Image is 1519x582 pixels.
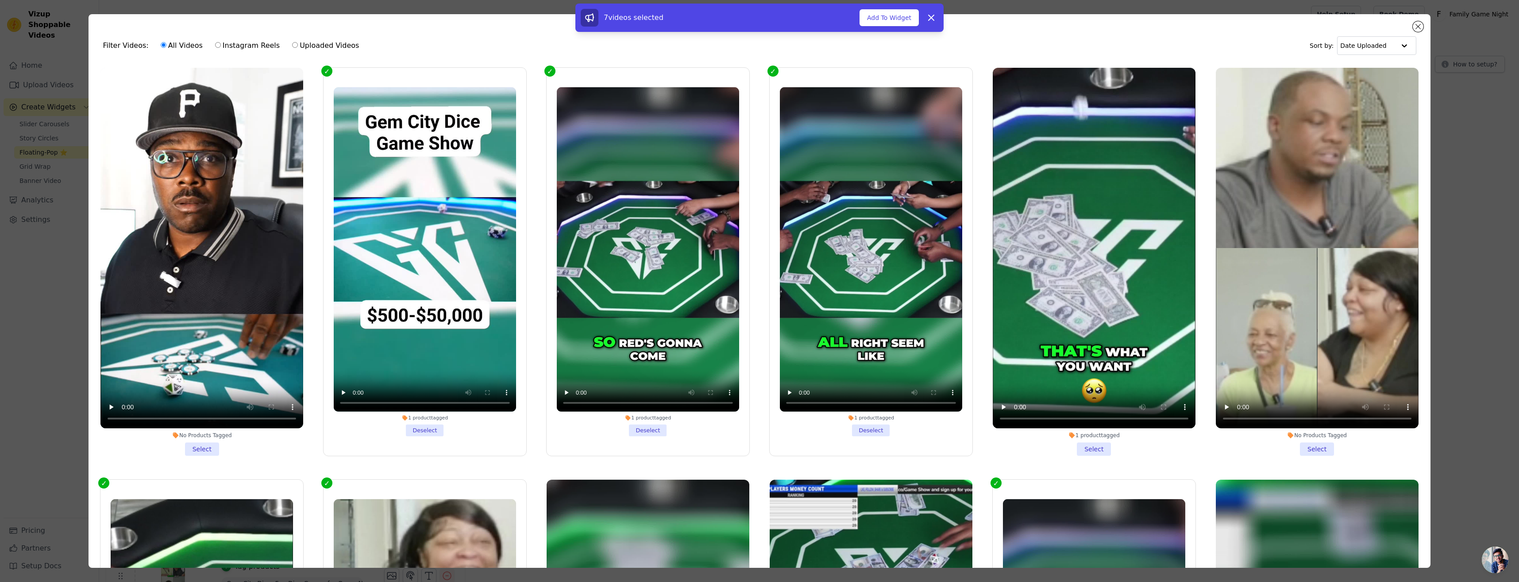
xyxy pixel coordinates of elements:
[1216,432,1419,439] div: No Products Tagged
[160,40,203,51] label: All Videos
[215,40,280,51] label: Instagram Reels
[993,432,1195,439] div: 1 product tagged
[334,415,516,421] div: 1 product tagged
[292,40,359,51] label: Uploaded Videos
[103,35,364,56] div: Filter Videos:
[100,432,303,439] div: No Products Tagged
[557,415,739,421] div: 1 product tagged
[780,415,962,421] div: 1 product tagged
[1310,36,1416,55] div: Sort by:
[604,13,663,22] span: 7 videos selected
[860,9,919,26] button: Add To Widget
[1482,547,1508,573] div: Open chat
